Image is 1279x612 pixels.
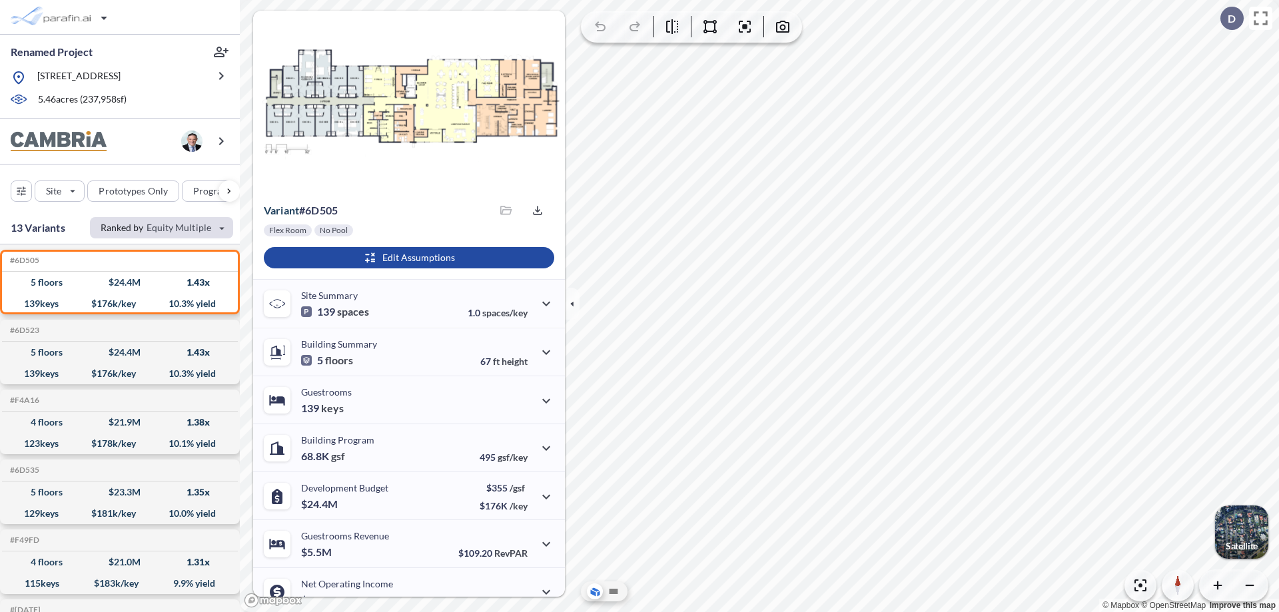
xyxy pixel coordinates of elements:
button: Site [35,180,85,202]
p: Edit Assumptions [382,251,455,264]
span: margin [498,595,528,607]
span: /key [510,500,528,511]
p: 45.0% [471,595,528,607]
p: Building Summary [301,338,377,350]
p: Satellite [1226,541,1258,551]
button: Prototypes Only [87,180,179,202]
p: No Pool [320,225,348,236]
p: $5.5M [301,545,334,559]
span: height [502,356,528,367]
p: D [1228,13,1236,25]
p: Site Summary [301,290,358,301]
span: gsf/key [498,452,528,463]
p: Guestrooms [301,386,352,398]
p: Net Operating Income [301,578,393,589]
h5: Click to copy the code [7,256,39,265]
h5: Click to copy the code [7,465,39,475]
p: 139 [301,402,344,415]
p: 5 [301,354,353,367]
h5: Click to copy the code [7,396,39,405]
p: $355 [480,482,528,493]
span: /gsf [510,482,525,493]
p: 13 Variants [11,220,65,236]
p: Program [193,184,230,198]
p: 495 [480,452,528,463]
img: user logo [181,131,203,152]
p: 139 [301,305,369,318]
p: Site [46,184,61,198]
p: $176K [480,500,528,511]
p: Flex Room [269,225,306,236]
img: BrandImage [11,131,107,152]
span: spaces/key [482,307,528,318]
span: floors [325,354,353,367]
span: ft [493,356,500,367]
a: OpenStreetMap [1141,601,1206,610]
span: gsf [331,450,345,463]
button: Program [182,180,254,202]
span: spaces [337,305,369,318]
p: Prototypes Only [99,184,168,198]
a: Improve this map [1210,601,1276,610]
p: 68.8K [301,450,345,463]
span: Variant [264,204,299,216]
h5: Click to copy the code [7,326,39,335]
p: # 6d505 [264,204,338,217]
button: Edit Assumptions [264,247,554,268]
p: $109.20 [458,547,528,559]
p: 1.0 [468,307,528,318]
p: Guestrooms Revenue [301,530,389,541]
button: Site Plan [606,583,622,599]
p: $2.5M [301,593,334,607]
p: 67 [480,356,528,367]
span: keys [321,402,344,415]
p: $24.4M [301,497,340,511]
button: Aerial View [587,583,603,599]
img: Switcher Image [1215,505,1268,559]
button: Switcher ImageSatellite [1215,505,1268,559]
p: [STREET_ADDRESS] [37,69,121,86]
h5: Click to copy the code [7,535,39,545]
span: RevPAR [494,547,528,559]
p: Renamed Project [11,45,93,59]
a: Mapbox homepage [244,593,302,608]
p: Building Program [301,434,374,446]
p: 5.46 acres ( 237,958 sf) [38,93,127,107]
button: Ranked by Equity Multiple [90,217,233,238]
a: Mapbox [1102,601,1139,610]
p: Development Budget [301,482,388,493]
